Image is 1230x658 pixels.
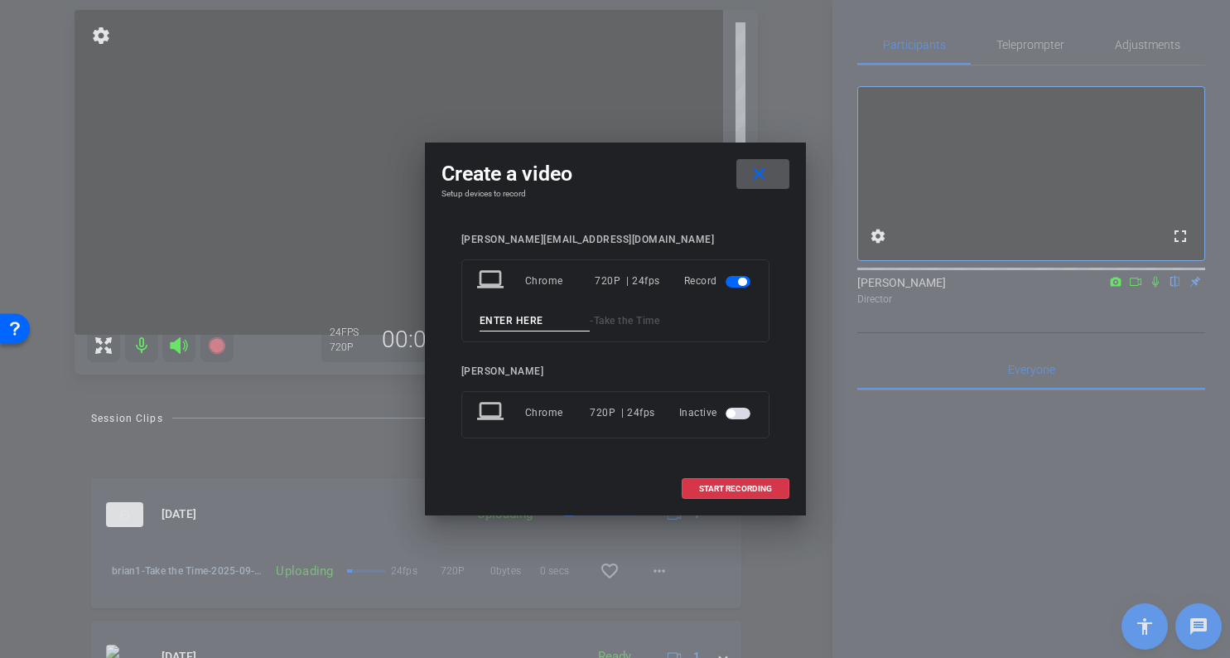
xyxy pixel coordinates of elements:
span: - [590,315,594,327]
div: 720P | 24fps [595,266,660,296]
span: Take the Time [594,315,660,327]
mat-icon: laptop [477,266,507,296]
input: ENTER HERE [480,311,591,331]
div: Chrome [525,398,591,428]
div: [PERSON_NAME][EMAIL_ADDRESS][DOMAIN_NAME] [461,234,769,246]
h4: Setup devices to record [441,189,789,199]
button: START RECORDING [682,478,789,499]
mat-icon: close [749,164,769,185]
span: START RECORDING [699,485,772,493]
div: [PERSON_NAME] [461,365,769,378]
div: 720P | 24fps [590,398,655,428]
div: Create a video [441,159,789,189]
div: Chrome [525,266,596,296]
div: Record [684,266,754,296]
mat-icon: laptop [477,398,507,428]
div: Inactive [679,398,754,428]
